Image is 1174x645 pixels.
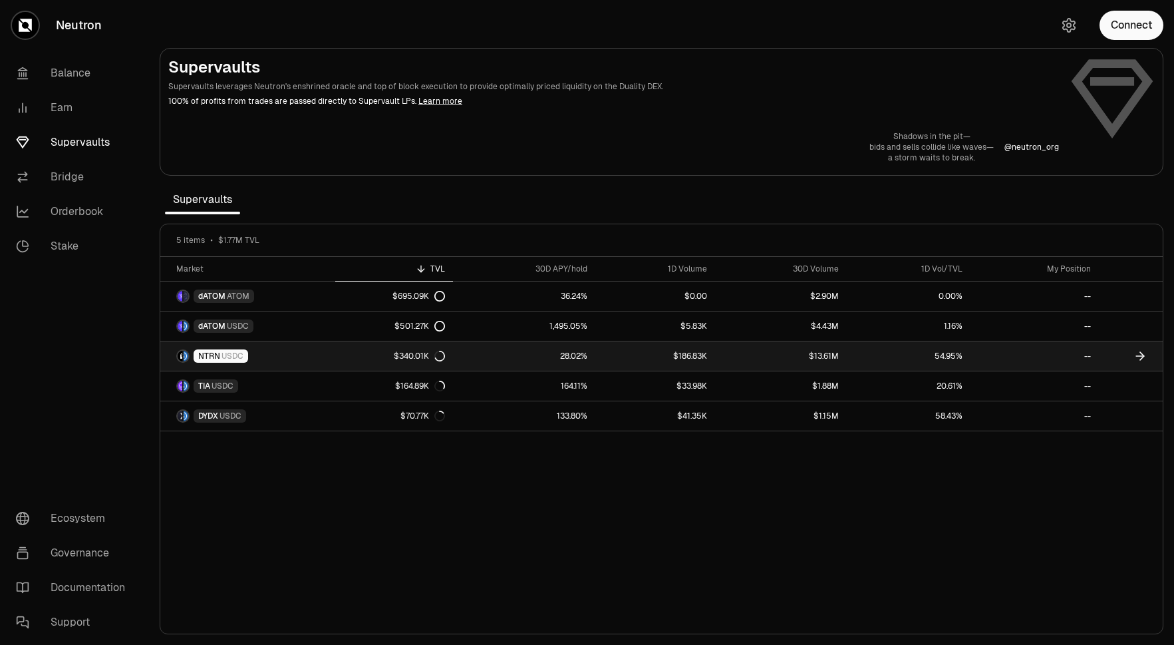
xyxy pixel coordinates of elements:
span: ATOM [227,291,249,302]
p: 100% of profits from trades are passed directly to Supervault LPs. [168,95,1059,107]
span: 5 items [176,235,205,246]
div: $340.01K [394,351,445,361]
a: Support [5,605,144,640]
a: Bridge [5,160,144,194]
img: dATOM Logo [178,321,182,331]
img: USDC Logo [184,351,188,361]
a: Balance [5,56,144,91]
a: 58.43% [847,401,970,431]
a: 164.11% [453,371,595,401]
div: Market [176,264,327,274]
div: 1D Vol/TVL [855,264,962,274]
a: 133.80% [453,401,595,431]
a: DYDX LogoUSDC LogoDYDXUSDC [160,401,335,431]
a: $501.27K [335,312,453,341]
a: $340.01K [335,341,453,371]
a: Stake [5,229,144,264]
a: $695.09K [335,282,453,311]
a: $13.61M [715,341,847,371]
div: $501.27K [394,321,445,331]
a: $41.35K [595,401,716,431]
a: $5.83K [595,312,716,341]
span: USDC [221,351,243,361]
a: 1.16% [847,312,970,341]
a: 36.24% [453,282,595,311]
a: Orderbook [5,194,144,229]
a: NTRN LogoUSDC LogoNTRNUSDC [160,341,335,371]
a: dATOM LogoATOM LogodATOMATOM [160,282,335,311]
a: Ecosystem [5,501,144,536]
a: Governance [5,536,144,570]
span: TIA [198,381,210,391]
div: $695.09K [392,291,445,302]
a: $0.00 [595,282,716,311]
span: dATOM [198,291,225,302]
button: Connect [1100,11,1163,40]
p: a storm waits to break. [869,152,994,163]
div: 30D APY/hold [461,264,587,274]
a: $1.88M [715,371,847,401]
a: 28.02% [453,341,595,371]
a: $2.90M [715,282,847,311]
span: USDC [212,381,233,391]
div: $164.89K [395,381,445,391]
a: -- [970,401,1099,431]
img: USDC Logo [184,381,188,391]
a: @neutron_org [1004,142,1059,152]
a: -- [970,282,1099,311]
span: $1.77M TVL [218,235,259,246]
a: 54.95% [847,341,970,371]
p: Supervaults leverages Neutron's enshrined oracle and top of block execution to provide optimally ... [168,81,1059,93]
img: DYDX Logo [178,411,182,421]
a: dATOM LogoUSDC LogodATOMUSDC [160,312,335,341]
a: 1,495.05% [453,312,595,341]
img: USDC Logo [184,411,188,421]
a: Learn more [418,96,462,107]
a: Documentation [5,570,144,605]
div: $70.77K [400,411,445,421]
a: -- [970,371,1099,401]
a: Earn [5,91,144,125]
a: -- [970,341,1099,371]
img: NTRN Logo [178,351,182,361]
div: 30D Volume [723,264,839,274]
img: USDC Logo [184,321,188,331]
div: TVL [343,264,445,274]
a: $164.89K [335,371,453,401]
h2: Supervaults [168,57,1059,78]
span: USDC [227,321,249,331]
a: $33.98K [595,371,716,401]
span: NTRN [198,351,220,361]
img: ATOM Logo [184,291,188,302]
p: Shadows in the pit— [869,131,994,142]
p: @ neutron_org [1004,142,1059,152]
div: 1D Volume [603,264,708,274]
a: 0.00% [847,282,970,311]
a: $70.77K [335,401,453,431]
a: -- [970,312,1099,341]
a: $186.83K [595,341,716,371]
a: $1.15M [715,401,847,431]
a: TIA LogoUSDC LogoTIAUSDC [160,371,335,401]
span: Supervaults [165,186,240,213]
a: Shadows in the pit—bids and sells collide like waves—a storm waits to break. [869,131,994,163]
a: 20.61% [847,371,970,401]
img: dATOM Logo [178,291,182,302]
img: TIA Logo [178,381,182,391]
span: DYDX [198,411,218,421]
a: $4.43M [715,312,847,341]
div: My Position [978,264,1091,274]
span: USDC [220,411,241,421]
a: Supervaults [5,125,144,160]
span: dATOM [198,321,225,331]
p: bids and sells collide like waves— [869,142,994,152]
